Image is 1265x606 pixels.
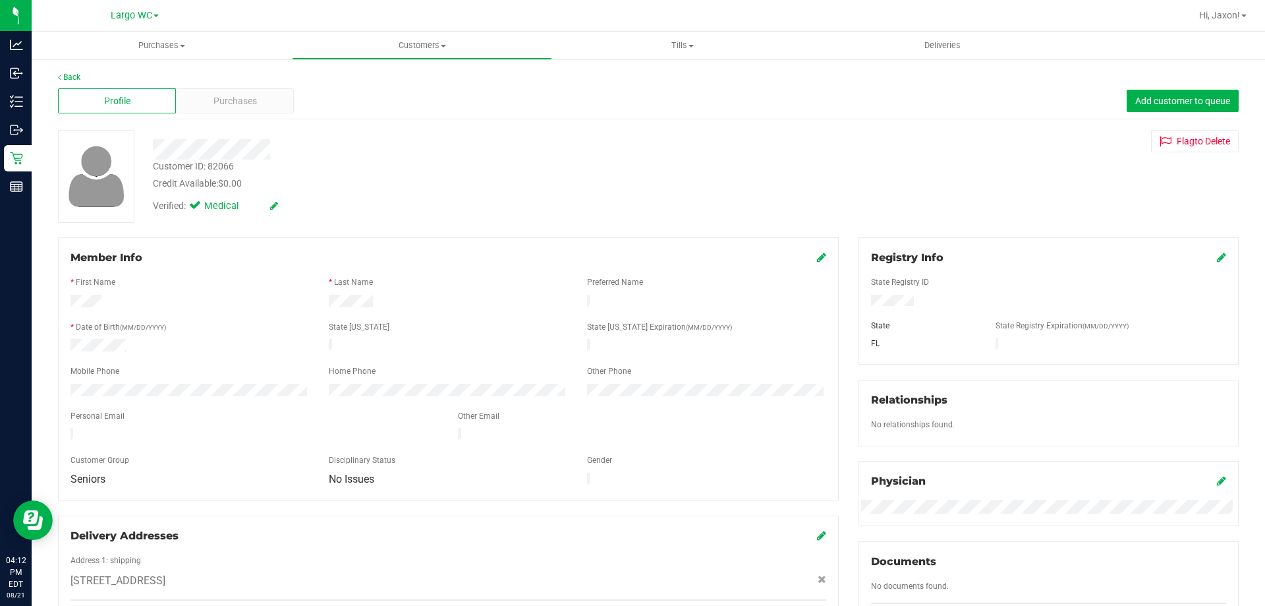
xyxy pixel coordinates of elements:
inline-svg: Inbound [10,67,23,80]
span: Seniors [70,473,105,485]
iframe: Resource center [13,500,53,540]
a: Tills [552,32,812,59]
a: Customers [292,32,552,59]
label: Home Phone [329,365,376,377]
span: Documents [871,555,936,568]
inline-svg: Retail [10,152,23,165]
span: Add customer to queue [1135,96,1230,106]
span: [STREET_ADDRESS] [70,573,165,589]
button: Add customer to queue [1127,90,1239,112]
span: Largo WC [111,10,152,21]
span: Purchases [32,40,292,51]
span: $0.00 [218,178,242,189]
div: State [861,320,986,332]
div: FL [861,338,986,349]
label: Other Phone [587,365,631,377]
a: Purchases [32,32,292,59]
label: First Name [76,276,115,288]
span: Profile [104,94,130,108]
span: Member Info [70,251,142,264]
label: Other Email [458,410,499,422]
label: Last Name [334,276,373,288]
span: Medical [204,199,257,214]
div: Customer ID: 82066 [153,160,234,173]
span: Relationships [871,394,947,406]
span: Tills [553,40,812,51]
span: Hi, Jaxon! [1199,10,1240,20]
div: Credit Available: [153,177,733,191]
span: (MM/DD/YYYY) [1082,322,1129,330]
inline-svg: Analytics [10,38,23,51]
span: (MM/DD/YYYY) [120,324,166,331]
span: Delivery Addresses [70,530,179,542]
span: Physician [871,475,926,487]
label: Address 1: shipping [70,555,141,566]
inline-svg: Outbound [10,123,23,136]
span: Deliveries [907,40,978,51]
label: No relationships found. [871,419,955,431]
span: Customers [293,40,551,51]
label: State Registry Expiration [996,320,1129,332]
a: Deliveries [812,32,1073,59]
span: (MM/DD/YYYY) [686,324,732,331]
label: State [US_STATE] [329,321,389,333]
label: Preferred Name [587,276,643,288]
label: Date of Birth [76,321,166,333]
a: Back [58,73,80,82]
p: 08/21 [6,590,26,600]
label: Customer Group [70,454,129,466]
span: No Issues [329,473,374,485]
label: State [US_STATE] Expiration [587,321,732,333]
span: No documents found. [871,582,949,591]
span: Registry Info [871,251,943,264]
inline-svg: Reports [10,180,23,193]
inline-svg: Inventory [10,95,23,108]
label: Disciplinary Status [329,454,395,466]
p: 04:12 PM EDT [6,555,26,590]
label: Mobile Phone [70,365,119,377]
label: Gender [587,454,612,466]
div: Verified: [153,199,278,214]
label: Personal Email [70,410,125,422]
label: State Registry ID [871,276,929,288]
button: Flagto Delete [1151,130,1239,152]
span: Purchases [213,94,257,108]
img: user-icon.png [62,142,131,210]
